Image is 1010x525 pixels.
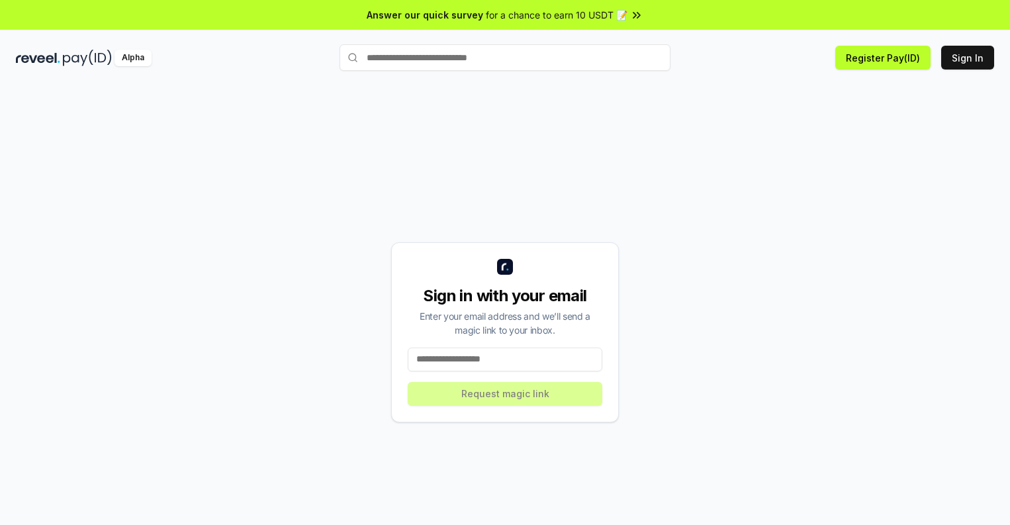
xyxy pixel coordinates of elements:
div: Enter your email address and we’ll send a magic link to your inbox. [408,309,602,337]
img: pay_id [63,50,112,66]
span: Answer our quick survey [367,8,483,22]
div: Sign in with your email [408,285,602,307]
span: for a chance to earn 10 USDT 📝 [486,8,627,22]
div: Alpha [115,50,152,66]
img: reveel_dark [16,50,60,66]
button: Sign In [941,46,994,70]
img: logo_small [497,259,513,275]
button: Register Pay(ID) [835,46,931,70]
